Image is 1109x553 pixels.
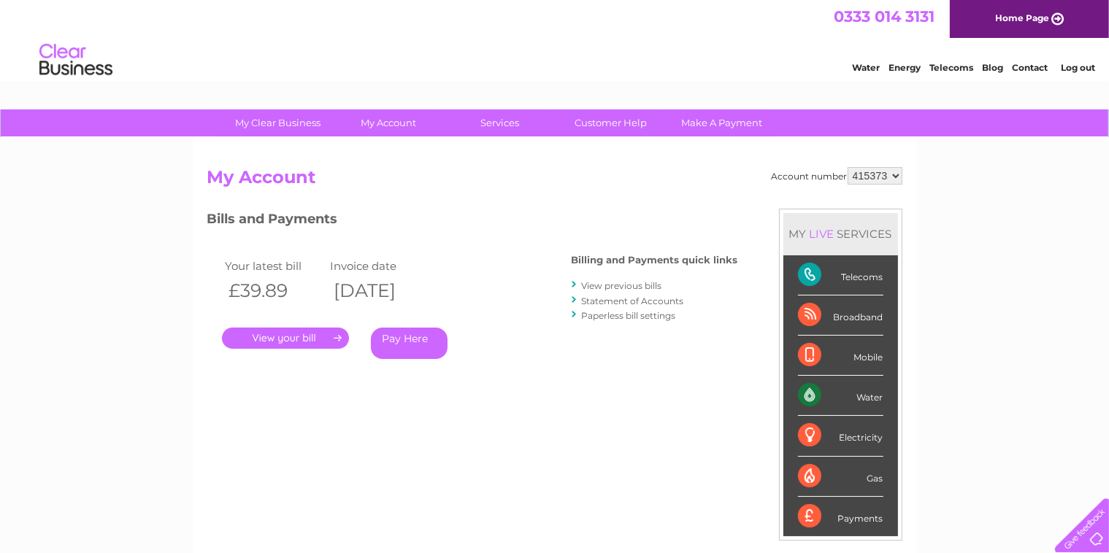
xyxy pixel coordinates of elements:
[852,62,880,73] a: Water
[222,256,327,276] td: Your latest bill
[798,295,883,336] div: Broadband
[982,62,1003,73] a: Blog
[798,457,883,497] div: Gas
[39,38,113,82] img: logo.png
[222,328,349,349] a: .
[326,256,431,276] td: Invoice date
[798,336,883,376] div: Mobile
[582,310,676,321] a: Paperless bill settings
[371,328,448,359] a: Pay Here
[582,280,662,291] a: View previous bills
[929,62,973,73] a: Telecoms
[783,213,898,255] div: MY SERVICES
[807,227,837,241] div: LIVE
[1012,62,1048,73] a: Contact
[326,276,431,306] th: [DATE]
[218,109,338,136] a: My Clear Business
[329,109,449,136] a: My Account
[210,8,900,71] div: Clear Business is a trading name of Verastar Limited (registered in [GEOGRAPHIC_DATA] No. 3667643...
[661,109,782,136] a: Make A Payment
[582,295,684,306] a: Statement of Accounts
[1061,62,1095,73] a: Log out
[834,7,935,26] a: 0333 014 3131
[550,109,671,136] a: Customer Help
[889,62,921,73] a: Energy
[798,376,883,416] div: Water
[798,497,883,536] div: Payments
[798,255,883,295] div: Telecoms
[207,167,902,195] h2: My Account
[207,209,738,234] h3: Bills and Payments
[798,416,883,456] div: Electricity
[222,276,327,306] th: £39.89
[772,167,902,185] div: Account number
[572,255,738,266] h4: Billing and Payments quick links
[440,109,560,136] a: Services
